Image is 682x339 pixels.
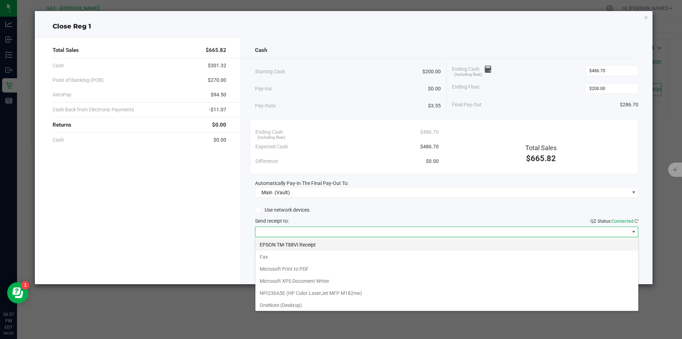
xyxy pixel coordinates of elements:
span: Cash Back from Electronic Payments [53,106,134,113]
span: Total Sales [525,144,557,152]
span: (Vault) [275,190,290,195]
span: (including float) [454,72,482,78]
span: Total Sales [53,46,79,54]
span: Ending Float [452,83,480,94]
span: $3.55 [428,102,441,110]
span: Automatically Pay-In The Final Pay-Out To: [255,180,348,186]
span: Cash [53,136,64,144]
span: (including float) [258,135,285,141]
span: Expected Cash [255,143,288,150]
span: Difference [255,158,278,165]
li: EPSON TM-T88VI Receipt [255,239,638,251]
span: Cash [255,46,267,54]
label: Use network devices [255,206,309,214]
iframe: Resource center unread badge [21,281,29,290]
span: $200.00 [422,68,441,75]
div: Close Reg 1 [35,22,653,31]
span: Pay-Ins [255,85,272,92]
div: Returns [53,117,226,133]
span: $665.82 [206,46,226,54]
span: $0.00 [213,136,226,144]
iframe: Resource center [7,282,28,303]
li: NPI236A5E (HP Color LaserJet MFP M182nw) [255,287,638,299]
span: Starting Cash [255,68,285,75]
span: Cash [53,62,64,69]
li: Fax [255,251,638,263]
li: Microsoft XPS Document Writer [255,275,638,287]
span: $270.00 [208,76,226,84]
span: Main [261,190,272,195]
span: $0.00 [428,85,441,92]
span: -$11.07 [209,106,226,113]
span: Ending Cash [255,128,283,136]
li: Microsoft Print to PDF [255,263,638,275]
span: Pay-Outs [255,102,276,110]
span: $301.32 [208,62,226,69]
span: Connected [612,218,633,224]
span: $0.00 [212,121,226,129]
span: Point of Banking (POB) [53,76,104,84]
span: $486.70 [420,128,439,136]
span: $286.70 [620,101,638,108]
span: AeroPay [53,91,71,99]
span: Send receipt to: [255,218,289,224]
li: OneNote (Desktop) [255,299,638,311]
span: QZ Status: [590,218,638,224]
span: $665.82 [526,154,556,163]
span: $0.00 [426,158,439,165]
span: $94.50 [211,91,226,99]
span: Ending Cash [452,65,492,76]
span: Final Pay-Out [452,101,482,108]
span: $486.70 [420,143,439,150]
